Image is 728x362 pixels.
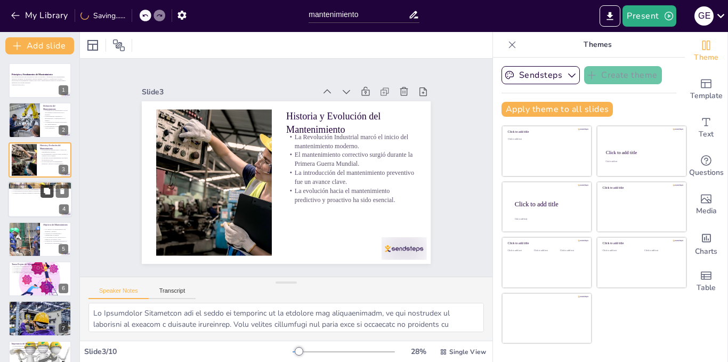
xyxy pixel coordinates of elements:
div: Click to add text [603,250,636,252]
p: La definición de mantenimiento es clave para entender su importancia en la industria. [43,109,68,115]
div: Click to add body [515,218,582,220]
p: La evolución hacia el mantenimiento predictivo y proactivo ha sido esencial. [40,160,68,164]
p: La evolución hacia el mantenimiento predictivo y proactivo ha sido esencial. [286,187,416,205]
button: Sendsteps [501,66,580,84]
div: Add text boxes [685,109,727,147]
p: La gestión del mantenimiento contribuye al control de costos. [12,349,68,351]
p: La mejora de la seguridad industrial es prioritaria en el mantenimiento. [43,240,68,244]
p: Clasificación del Mantenimiento [12,303,68,306]
p: Las reparaciones y pruebas aseguran el cumplimiento de especificaciones. [12,272,68,274]
input: Insert title [309,7,408,22]
div: 6 [9,261,71,296]
div: 7 [9,301,71,336]
p: Generated with [URL] [12,84,68,86]
p: El mantenimiento predictivo utiliza análisis de datos para anticipar problemas. [12,311,68,313]
span: Template [690,90,723,102]
button: Delete Slide [56,185,69,198]
div: 1 [59,85,68,95]
p: Tareas Propias del Mantenimiento [12,263,68,266]
p: Un buen mantenimiento asegura la calidad de productos y servicios. [12,347,68,349]
p: La limpieza y conservación son prácticas necesarias en el mantenimiento. [12,270,68,272]
p: El mantenimiento ayuda a optimizar costos operativos. [43,125,68,128]
div: 4 [8,181,72,218]
button: Duplicate Slide [41,185,53,198]
div: Click to add text [508,138,584,141]
p: Cumplir con normativas y estándares es esencial en el mantenimiento. [12,351,68,353]
button: Create theme [584,66,662,84]
button: Export to PowerPoint [600,5,620,27]
button: Add slide [5,37,74,54]
div: Add ready made slides [685,70,727,109]
span: Media [696,205,717,217]
p: La clasificación del mantenimiento es fundamental para su gestión. [12,305,68,308]
p: La Revolución Industrial marcó el inicio del mantenimiento moderno. [286,132,416,150]
p: La inspección y monitoreo son cruciales para detectar problemas. [12,268,68,270]
div: Get real-time input from your audience [685,147,727,186]
div: 28 % [406,347,431,357]
div: Click to add title [515,200,583,207]
div: Slide 3 / 10 [84,347,293,357]
button: Transcript [149,287,196,299]
p: Las medidas de mantenimiento incluyen tareas físicas y de gestión. [11,186,69,188]
strong: Principios y Fundamentos del Mantenimiento [12,74,53,76]
p: El mantenimiento preventivo ayuda a evitar fallos inesperados. [12,309,68,311]
div: Click to add text [534,250,558,252]
div: 1 [9,63,71,98]
div: Add charts and graphs [685,224,727,262]
span: Text [699,128,714,140]
p: El mantenimiento maximiza la disponibilidad y confiabilidad de los equipos. [43,115,68,121]
button: My Library [8,7,72,24]
p: Historia y Evolución del Mantenimiento [40,144,68,150]
div: 6 [59,284,68,293]
div: 3 [59,165,68,174]
button: Speaker Notes [88,287,149,299]
div: Click to add text [605,160,676,163]
div: Click to add text [644,250,678,252]
div: Click to add title [508,242,584,245]
div: Click to add text [508,250,532,252]
div: Click to add title [606,150,677,155]
p: La introducción del mantenimiento preventivo fue un avance clave. [40,157,68,160]
span: Theme [694,52,718,63]
p: La introducción del mantenimiento preventivo fue un avance clave. [286,168,416,187]
p: La prolongación de la vida útil de los equipos es un objetivo clave. [43,236,68,240]
textarea: Lo Ipsumdolor Sitametcon adi el seddo ei temporinc ut la etdolore mag aliquaenimadm, ve qui nostr... [88,303,484,332]
div: Saving...... [80,11,125,21]
p: La gestión de recambios optimiza la operación de mantenimiento. [11,192,69,195]
div: Change the overall theme [685,32,727,70]
div: 2 [59,125,68,135]
div: Layout [84,37,101,54]
p: El mantenimiento correctivo surgió durante la Primera Guerra Mundial. [286,150,416,168]
p: La programación de tareas diarias es esencial para evitar tiempos de inactividad. [11,190,69,192]
button: Present [622,5,676,27]
span: Charts [695,246,717,258]
div: Click to add text [560,250,584,252]
p: Definición del Mantenimiento [43,104,68,110]
div: G E [694,6,714,26]
p: Historia y Evolución del Mantenimiento [286,109,416,136]
p: Este informe presenta una investigación sobre los principios y fundamentos del mantenimiento indu... [12,76,68,84]
p: Objetivos del Mantenimiento [43,223,68,227]
p: Importancia del Mantenimiento [12,342,68,345]
p: Las tareas de mantenimiento son variadas y esenciales. [12,266,68,268]
p: El mantenimiento correctivo surgió durante la Primera Guerra Mundial. [40,153,68,157]
div: 2 [9,102,71,138]
span: Questions [689,167,724,179]
p: La seguridad del personal es prioritaria en el mantenimiento. [43,121,68,125]
div: 5 [59,244,68,254]
div: Click to add title [603,242,679,245]
p: Medidas del Mantenimiento [11,183,69,187]
button: G E [694,5,714,27]
div: 5 [9,222,71,257]
p: La planificación es clave en el mantenimiento industrial. [11,188,69,190]
p: Garantizar la disponibilidad y confiabilidad es esencial. [43,232,68,236]
p: El mantenimiento correctivo es reactivo y se aplica después [PERSON_NAME]. [12,308,68,310]
div: 3 [9,142,71,178]
div: Click to add title [508,130,584,134]
p: Themes [521,32,674,58]
div: Add a table [685,262,727,301]
div: Click to add title [603,186,679,190]
div: 7 [59,324,68,333]
button: Apply theme to all slides [501,102,613,117]
p: La Revolución Industrial marcó el inicio del mantenimiento moderno. [40,149,68,152]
